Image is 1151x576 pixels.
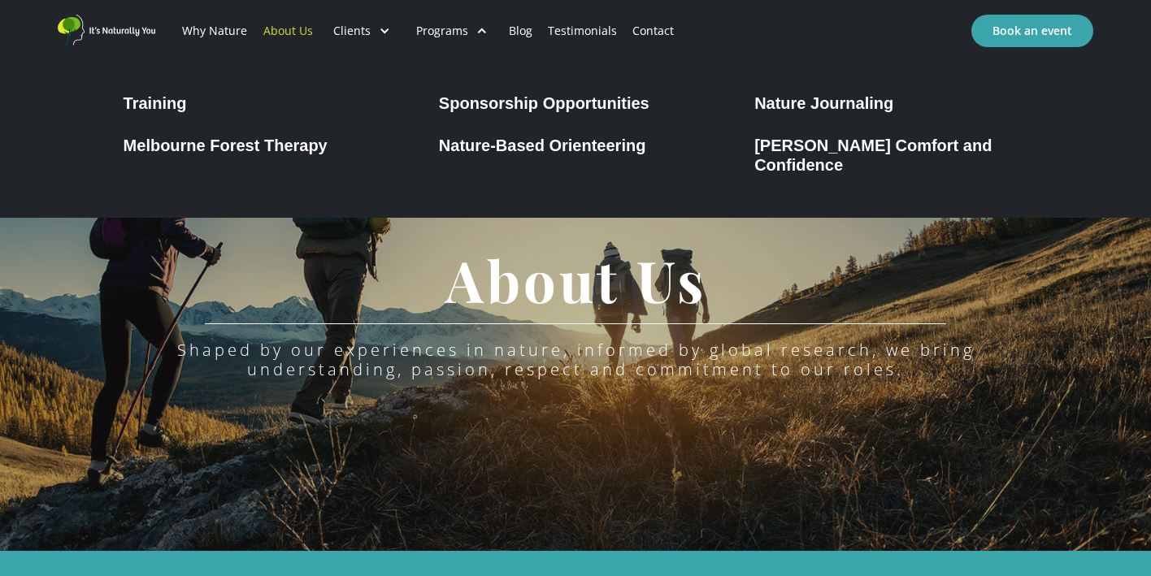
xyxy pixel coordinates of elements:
div: Clients [333,23,371,39]
a: About Us [255,3,320,58]
a: Training [115,87,405,113]
a: Book an event [971,15,1093,47]
div: Training [124,93,187,113]
a: Testimonials [540,3,624,58]
a: Nature Journaling [746,87,1036,113]
a: Sponsorship Opportunities [431,87,720,113]
div: Nature-Based Orienteering [439,136,646,155]
a: Melbourne Forest Therapy [115,129,405,155]
div: [PERSON_NAME] Comfort and Confidence [754,136,1027,175]
h1: About Us [445,249,706,311]
div: Shaped by our experiences in nature, informed by global research, we bring understanding, passion... [112,340,1039,379]
div: Melbourne Forest Therapy [124,136,328,155]
a: Blog [501,3,540,58]
div: Sponsorship Opportunities [439,93,649,113]
div: Programs [416,23,468,39]
a: Why Nature [175,3,255,58]
div: Programs [403,3,501,58]
div: Nature Journaling [754,93,893,113]
a: home [58,15,155,46]
a: [PERSON_NAME] Comfort and Confidence [746,129,1036,175]
a: Contact [625,3,682,58]
a: Nature-Based Orienteering [431,129,720,155]
div: Clients [320,3,403,58]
